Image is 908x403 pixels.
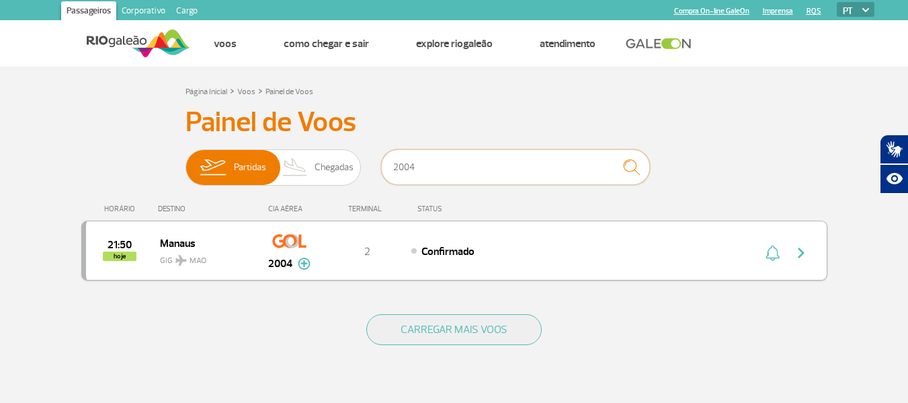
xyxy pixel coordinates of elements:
[160,234,246,252] span: Manaus
[366,314,542,345] button: CARREGAR MAIS VOOS
[103,252,136,261] span: hoje
[411,205,520,213] div: STATUS
[258,83,263,98] a: >
[880,135,908,194] div: Plugin de acessibilidade da Hand Talk.
[190,255,206,267] span: MAO
[185,87,227,97] a: Página Inicial
[284,37,369,50] a: Como chegar e sair
[265,87,313,97] a: Painel de Voos
[298,258,311,270] img: mais-info-painel-voo.svg
[421,245,474,258] span: Confirmado
[234,150,266,185] span: Partidas
[766,245,780,261] img: sino-painel-voo.svg
[108,240,132,250] span: 2025-08-28 21:50:00
[160,248,246,267] span: GIG
[158,205,256,213] div: DESTINO
[237,87,255,97] a: Voos
[364,245,370,258] span: 2
[61,1,116,23] a: Passageiros
[214,37,237,50] a: Voos
[268,256,292,272] span: 2004
[276,150,315,185] img: slider-desembarque
[880,164,908,194] button: Abrir recursos assistivos.
[793,245,809,261] img: seta-direita-painel-voo.svg
[880,135,908,164] button: Abrir tradutor de língua de sinais.
[540,37,595,50] a: Atendimento
[230,83,235,98] a: >
[416,37,493,50] a: Explore RIOgaleão
[674,7,749,15] a: Compra On-line GaleOn
[256,205,323,213] div: CIA AÉREA
[315,150,354,185] span: Chegadas
[192,150,234,185] img: slider-embarque
[175,255,187,266] img: destiny_airplane.svg
[185,106,723,139] h3: Painel de Voos
[116,1,171,23] a: Corporativo
[171,1,203,23] a: Cargo
[381,149,650,185] input: Voo, cidade ou cia aérea
[763,7,793,15] a: Imprensa
[807,7,821,15] a: RQS
[85,205,159,213] div: HORÁRIO
[323,205,411,213] div: TERMINAL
